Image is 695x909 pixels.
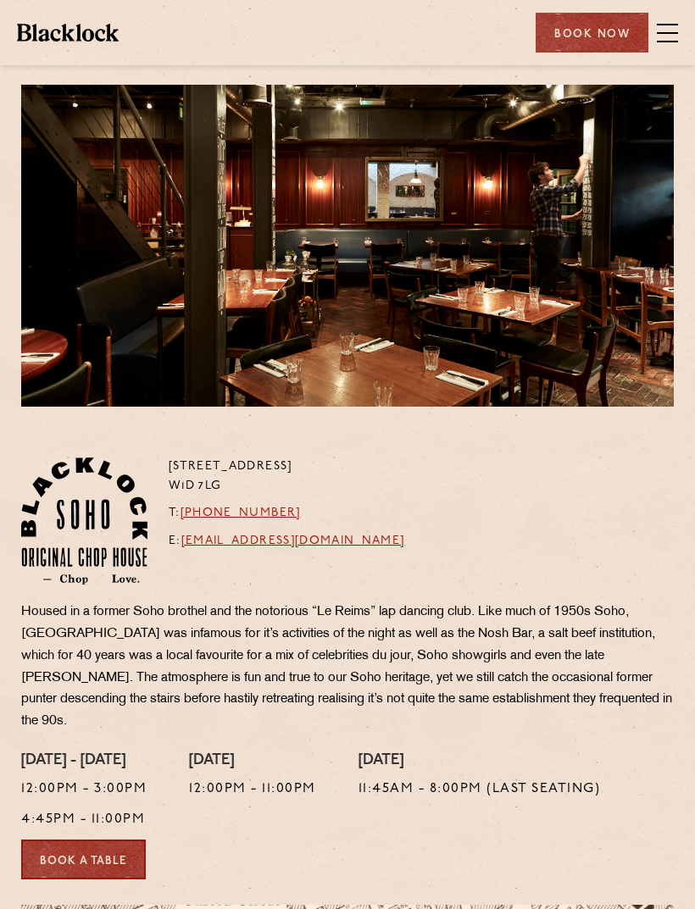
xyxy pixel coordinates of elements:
[169,457,405,496] p: [STREET_ADDRESS] W1D 7LG
[181,535,405,547] a: [EMAIL_ADDRESS][DOMAIN_NAME]
[169,504,405,524] p: T:
[21,840,146,879] a: Book a Table
[536,13,648,53] div: Book Now
[189,752,316,771] h4: [DATE]
[359,779,601,801] p: 11:45am - 8:00pm (Last seating)
[169,532,405,551] p: E:
[21,457,147,585] img: Soho-stamp-default.svg
[21,601,674,733] p: Housed in a former Soho brothel and the notorious “Le Reims” lap dancing club. Like much of 1950s...
[359,752,601,771] h4: [DATE]
[189,779,316,801] p: 12:00pm - 11:00pm
[21,779,147,801] p: 12:00pm - 3:00pm
[21,752,147,771] h4: [DATE] - [DATE]
[17,24,119,41] img: BL_Textured_Logo-footer-cropped.svg
[181,507,301,519] a: [PHONE_NUMBER]
[21,809,147,831] p: 4:45pm - 11:00pm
